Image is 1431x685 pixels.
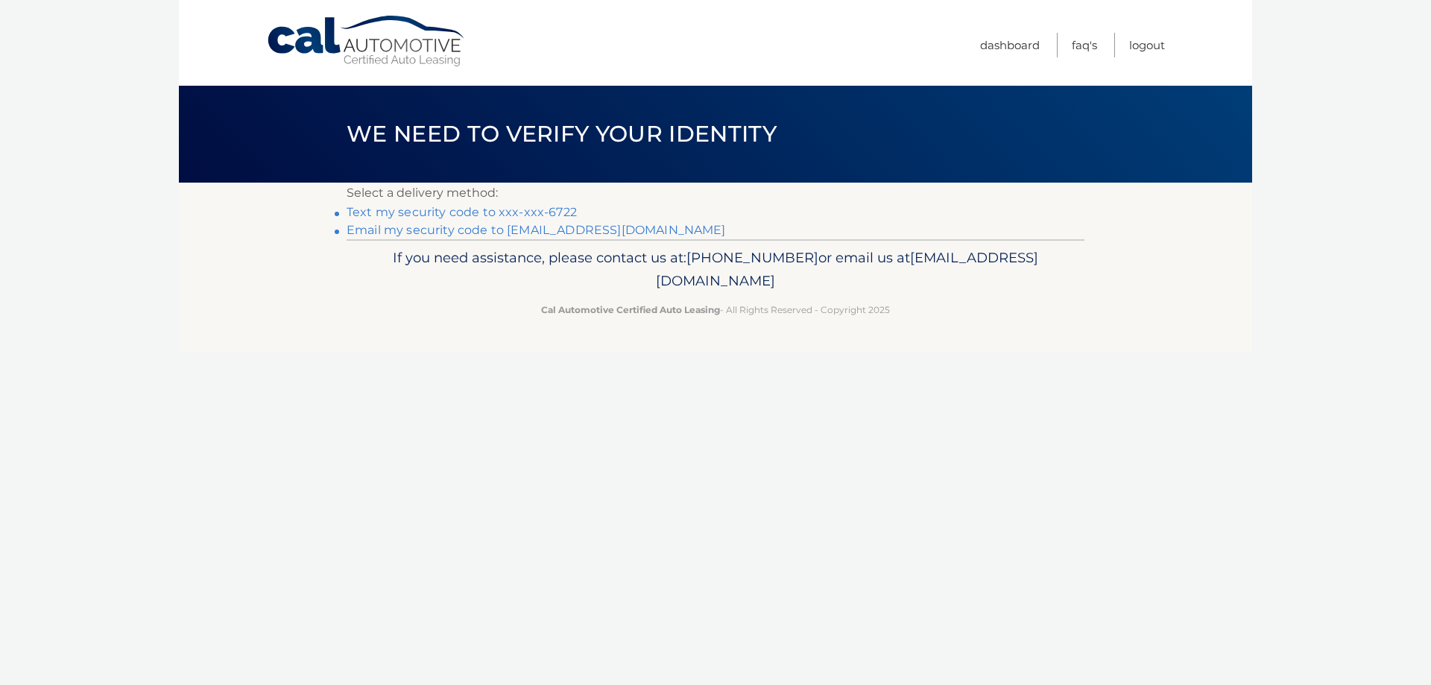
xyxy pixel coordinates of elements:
a: Email my security code to [EMAIL_ADDRESS][DOMAIN_NAME] [347,223,726,237]
p: If you need assistance, please contact us at: or email us at [356,246,1075,294]
strong: Cal Automotive Certified Auto Leasing [541,304,720,315]
p: Select a delivery method: [347,183,1084,203]
a: Dashboard [980,33,1040,57]
a: FAQ's [1072,33,1097,57]
span: We need to verify your identity [347,120,777,148]
a: Logout [1129,33,1165,57]
p: - All Rights Reserved - Copyright 2025 [356,302,1075,318]
a: Cal Automotive [266,15,467,68]
span: [PHONE_NUMBER] [686,249,818,266]
a: Text my security code to xxx-xxx-6722 [347,205,577,219]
